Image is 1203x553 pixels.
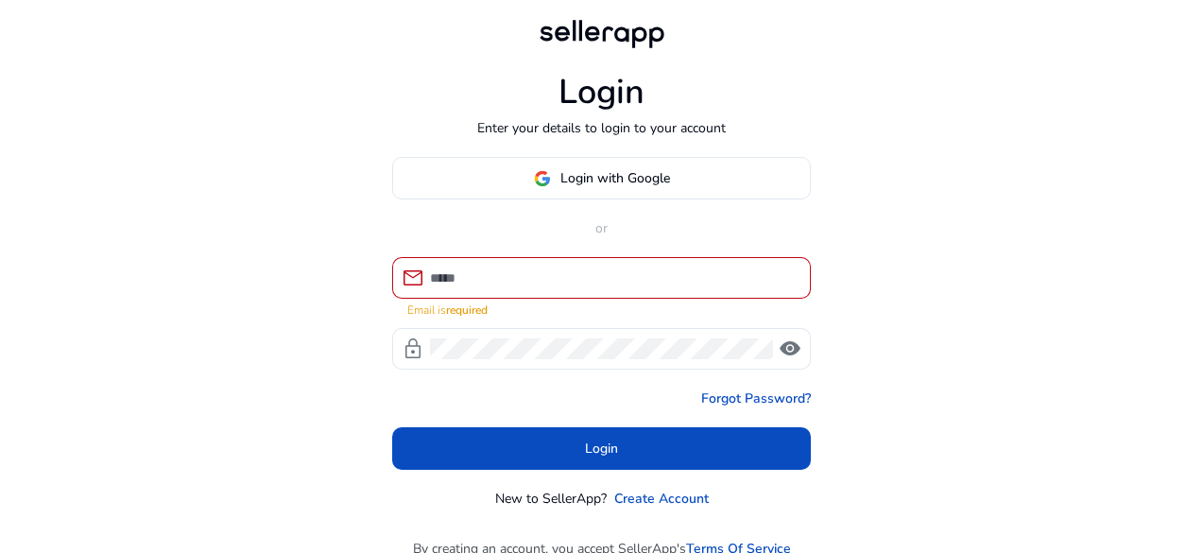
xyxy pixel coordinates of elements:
span: Login with Google [560,168,670,188]
p: or [392,218,811,238]
a: Create Account [614,489,709,509]
mat-error: Email is [407,299,796,319]
span: lock [402,337,424,360]
span: Login [585,439,618,458]
h1: Login [559,72,644,112]
strong: required [446,302,488,318]
button: Login [392,427,811,470]
span: mail [402,267,424,289]
p: Enter your details to login to your account [477,118,726,138]
button: Login with Google [392,157,811,199]
a: Forgot Password? [701,389,811,408]
p: New to SellerApp? [495,489,607,509]
img: google-logo.svg [534,170,551,187]
span: visibility [779,337,801,360]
